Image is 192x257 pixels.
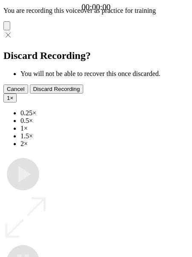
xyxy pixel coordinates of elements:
h2: Discard Recording? [3,50,189,61]
p: You are recording this voiceover as practice for training [3,7,189,15]
li: 1× [20,125,189,132]
li: You will not be able to recover this once discarded. [20,70,189,78]
li: 1.5× [20,132,189,140]
li: 2× [20,140,189,148]
span: 1 [7,95,10,101]
button: 1× [3,93,17,102]
button: Cancel [3,85,28,93]
button: Discard Recording [30,85,84,93]
a: 00:00:00 [81,3,111,12]
li: 0.25× [20,109,189,117]
li: 0.5× [20,117,189,125]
